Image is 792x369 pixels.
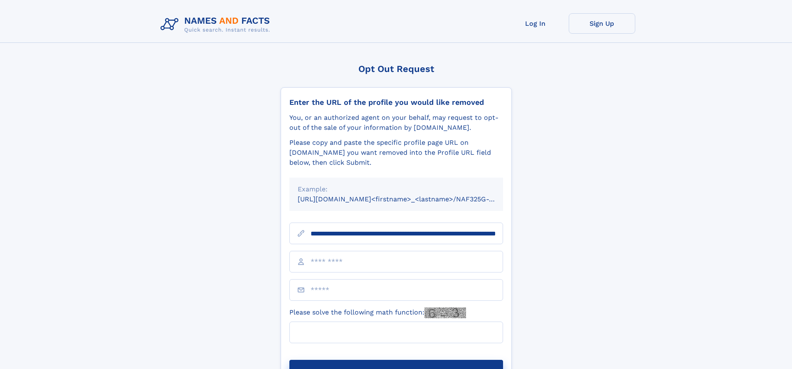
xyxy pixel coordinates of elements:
[298,195,519,203] small: [URL][DOMAIN_NAME]<firstname>_<lastname>/NAF325G-xxxxxxxx
[289,113,503,133] div: You, or an authorized agent on your behalf, may request to opt-out of the sale of your informatio...
[289,138,503,168] div: Please copy and paste the specific profile page URL on [DOMAIN_NAME] you want removed into the Pr...
[502,13,569,34] a: Log In
[298,184,495,194] div: Example:
[157,13,277,36] img: Logo Names and Facts
[569,13,635,34] a: Sign Up
[289,98,503,107] div: Enter the URL of the profile you would like removed
[281,64,512,74] div: Opt Out Request
[289,307,466,318] label: Please solve the following math function:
